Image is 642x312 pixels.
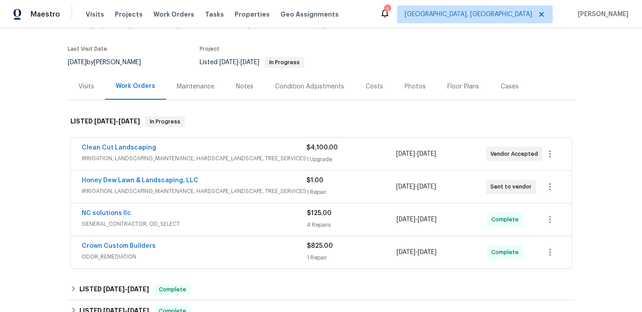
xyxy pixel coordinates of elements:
[68,57,152,68] div: by [PERSON_NAME]
[366,82,383,91] div: Costs
[418,216,437,223] span: [DATE]
[240,59,259,66] span: [DATE]
[306,155,396,164] div: 1 Upgrade
[405,10,532,19] span: [GEOGRAPHIC_DATA], [GEOGRAPHIC_DATA]
[491,215,522,224] span: Complete
[418,249,437,255] span: [DATE]
[177,82,214,91] div: Maintenance
[219,59,259,66] span: -
[82,145,156,151] a: Clean Cut Landscaping
[235,10,270,19] span: Properties
[490,149,542,158] span: Vendor Accepted
[82,252,307,261] span: ODOR_REMEDIATION
[70,116,140,127] h6: LISTED
[86,10,104,19] span: Visits
[79,284,149,295] h6: LISTED
[219,59,238,66] span: [DATE]
[417,184,436,190] span: [DATE]
[68,59,87,66] span: [DATE]
[447,82,479,91] div: Floor Plans
[94,118,116,124] span: [DATE]
[82,177,198,184] a: Honey Dew Lawn & Landscaping, LLC
[82,220,307,229] span: GENERAL_CONTRACTOR, OD_SELECT
[68,279,575,300] div: LISTED [DATE]-[DATE]Complete
[79,82,94,91] div: Visits
[275,82,344,91] div: Condition Adjustments
[103,286,125,292] span: [DATE]
[306,188,396,197] div: 1 Repair
[31,10,60,19] span: Maestro
[68,107,575,136] div: LISTED [DATE]-[DATE]In Progress
[200,59,304,66] span: Listed
[82,187,306,196] span: IRRIGATION, LANDSCAPING_MAINTENANCE, HARDSCAPE_LANDSCAPE, TREE_SERVICES
[490,182,535,191] span: Sent to vendor
[280,10,339,19] span: Geo Assignments
[307,253,397,262] div: 1 Repair
[200,46,219,52] span: Project
[82,243,156,249] a: Crown Custom Builders
[127,286,149,292] span: [DATE]
[307,210,332,216] span: $125.00
[118,118,140,124] span: [DATE]
[417,151,436,157] span: [DATE]
[405,82,426,91] div: Photos
[82,210,131,216] a: NC solutions llc
[205,11,224,18] span: Tasks
[146,117,184,126] span: In Progress
[574,10,629,19] span: [PERSON_NAME]
[396,184,415,190] span: [DATE]
[307,220,397,229] div: 4 Repairs
[103,286,149,292] span: -
[236,82,253,91] div: Notes
[116,82,155,91] div: Work Orders
[266,60,303,65] span: In Progress
[153,10,194,19] span: Work Orders
[82,154,306,163] span: IRRIGATION, LANDSCAPING_MAINTENANCE, HARDSCAPE_LANDSCAPE, TREE_SERVICES
[491,248,522,257] span: Complete
[397,215,437,224] span: -
[397,216,415,223] span: [DATE]
[306,145,338,151] span: $4,100.00
[306,177,323,184] span: $1.00
[397,248,437,257] span: -
[115,10,143,19] span: Projects
[155,285,190,294] span: Complete
[94,118,140,124] span: -
[397,249,415,255] span: [DATE]
[396,151,415,157] span: [DATE]
[384,5,390,14] div: 1
[307,243,333,249] span: $825.00
[68,46,107,52] span: Last Visit Date
[396,182,436,191] span: -
[501,82,519,91] div: Cases
[396,149,436,158] span: -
